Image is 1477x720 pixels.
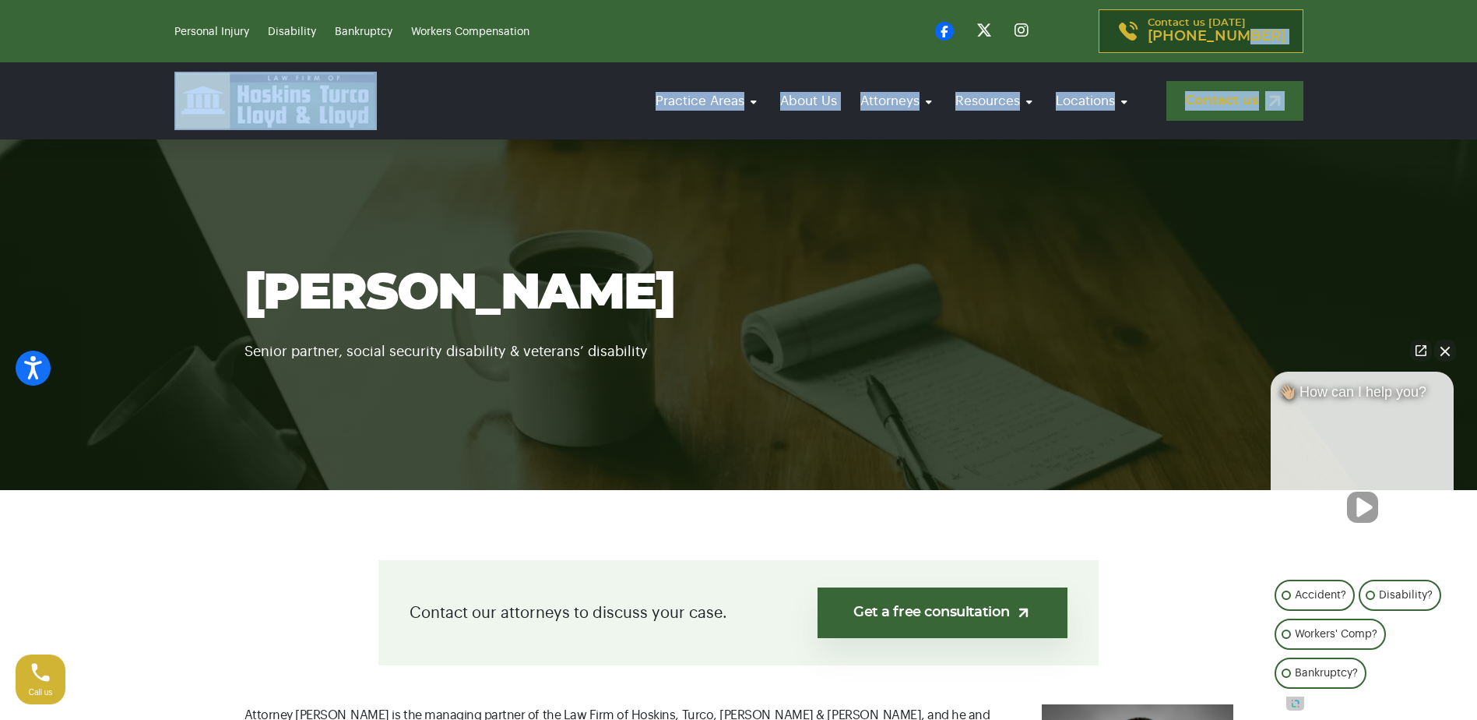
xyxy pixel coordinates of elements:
button: Close Intaker Chat Widget [1434,340,1456,362]
a: Bankruptcy [335,26,392,37]
p: Disability? [1379,586,1433,605]
img: logo [174,72,377,130]
a: Personal Injury [174,26,249,37]
a: Workers Compensation [411,26,529,37]
a: Disability [268,26,316,37]
a: Practice Areas [648,79,765,123]
a: About Us [772,79,845,123]
div: Contact our attorneys to discuss your case. [378,560,1099,665]
a: Get a free consultation [818,588,1067,638]
h1: [PERSON_NAME] [244,266,1233,321]
p: Bankruptcy? [1295,664,1358,683]
p: Senior partner, social security disability & veterans’ disability [244,321,1233,363]
div: 👋🏼 How can I help you? [1271,383,1454,408]
button: Unmute video [1347,492,1378,523]
a: Contact us [1166,81,1303,121]
a: Locations [1048,79,1135,123]
a: Attorneys [853,79,940,123]
span: [PHONE_NUMBER] [1148,29,1285,44]
span: Call us [29,688,53,697]
p: Accident? [1295,586,1346,605]
a: Open intaker chat [1286,697,1304,711]
a: Open direct chat [1410,340,1432,362]
img: arrow-up-right-light.svg [1015,605,1032,621]
p: Contact us [DATE] [1148,18,1285,44]
a: Contact us [DATE][PHONE_NUMBER] [1099,9,1303,53]
a: Resources [948,79,1040,123]
p: Workers' Comp? [1295,625,1377,644]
